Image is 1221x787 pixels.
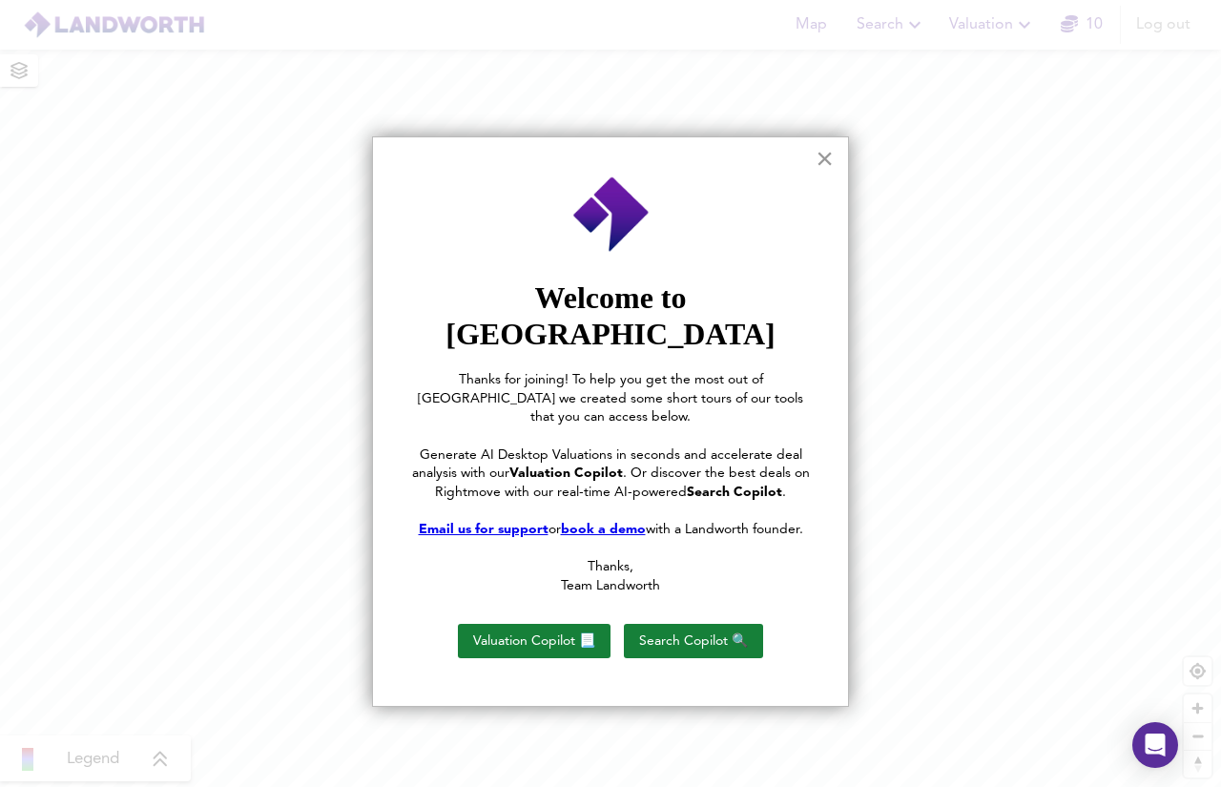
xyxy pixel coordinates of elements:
p: Thanks for joining! To help you get the most out of [GEOGRAPHIC_DATA] we created some short tours... [411,371,810,427]
span: or [548,523,561,536]
p: Welcome to [GEOGRAPHIC_DATA] [411,280,810,353]
a: Email us for support [419,523,548,536]
p: Team Landworth [411,577,810,596]
button: Search Copilot 🔍 [624,624,763,658]
span: Generate AI Desktop Valuations in seconds and accelerate deal analysis with our [412,448,806,481]
span: . Or discover the best deals on Rightmove with our real-time AI-powered [435,466,814,499]
img: Employee Photo [571,176,652,255]
strong: Valuation Copilot [509,466,623,480]
a: book a demo [561,523,646,536]
span: . [782,486,786,499]
strong: Search Copilot [687,486,782,499]
button: Close [816,143,834,174]
button: Valuation Copilot 📃 [458,624,610,658]
div: Open Intercom Messenger [1132,722,1178,768]
p: Thanks, [411,558,810,577]
span: with a Landworth founder. [646,523,803,536]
